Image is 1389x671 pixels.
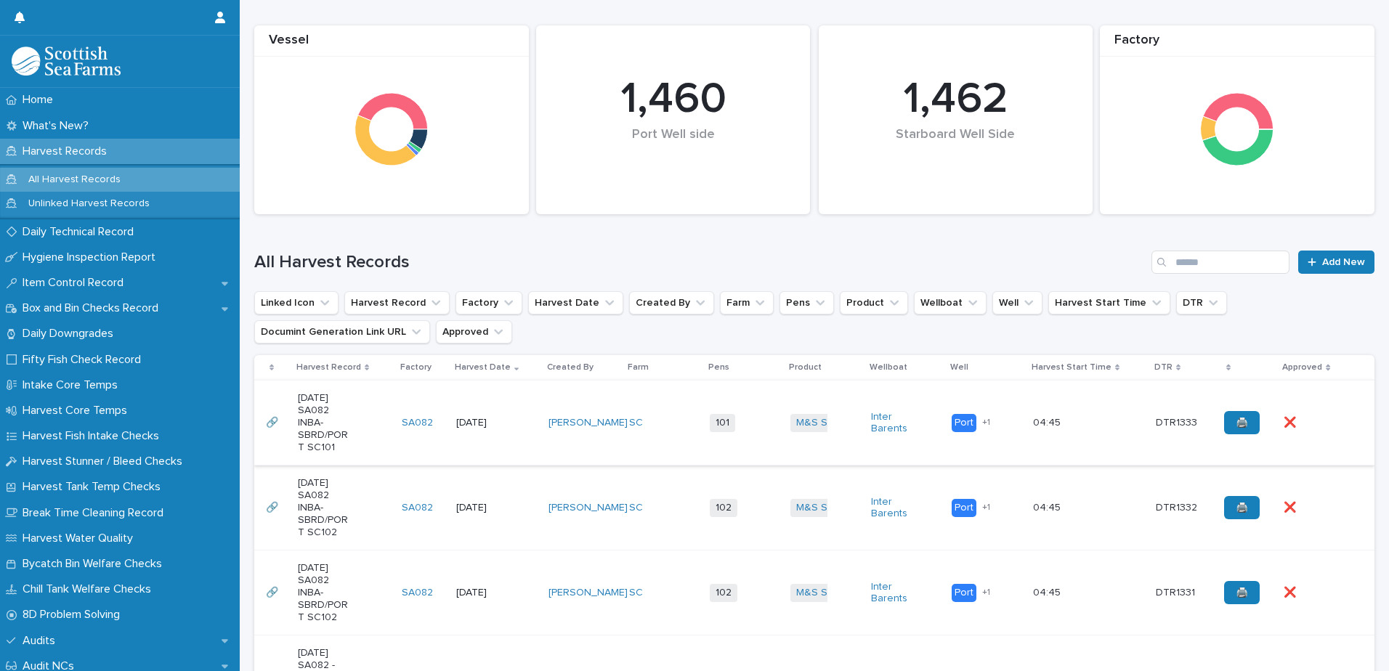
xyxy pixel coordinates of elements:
[843,127,1069,173] div: Starboard Well Side
[871,411,923,436] a: Inter Barents
[1033,584,1064,599] p: 04:45
[561,127,786,173] div: Port Well side
[17,429,171,443] p: Harvest Fish Intake Checks
[1151,251,1289,274] input: Search
[982,418,990,427] span: + 1
[548,587,628,599] a: [PERSON_NAME]
[548,502,628,514] a: [PERSON_NAME]
[17,301,170,315] p: Box and Bin Checks Record
[266,414,281,429] p: 🔗
[629,417,643,429] a: SC
[12,46,121,76] img: mMrefqRFQpe26GRNOUkG
[17,378,129,392] p: Intake Core Temps
[870,359,907,375] p: Wellboat
[708,359,729,375] p: Pens
[710,499,737,517] span: 102
[1284,414,1299,429] p: ❌
[628,359,649,375] p: Farm
[17,506,175,520] p: Break Time Cleaning Record
[1154,359,1173,375] p: DTR
[1298,251,1374,274] a: Add New
[950,359,968,375] p: Well
[266,584,281,599] p: 🔗
[456,502,508,514] p: [DATE]
[1236,418,1248,428] span: 🖨️
[779,291,834,314] button: Pens
[266,499,281,514] p: 🔗
[710,584,737,602] span: 102
[548,417,628,429] a: [PERSON_NAME]
[1284,499,1299,514] p: ❌
[254,550,1374,635] tr: 🔗🔗 [DATE] SA082 INBA-SBRD/PORT SC102SA082 [DATE][PERSON_NAME] SC 102M&S Select Inter Barents Port...
[17,276,135,290] p: Item Control Record
[1224,581,1260,604] a: 🖨️
[982,503,990,512] span: + 1
[402,502,433,514] a: SA082
[455,359,511,375] p: Harvest Date
[1176,291,1227,314] button: DTR
[17,353,153,367] p: Fifty Fish Check Record
[914,291,987,314] button: Wellboat
[455,291,522,314] button: Factory
[344,291,450,314] button: Harvest Record
[1100,33,1374,57] div: Factory
[17,455,194,468] p: Harvest Stunner / Bleed Checks
[17,327,125,341] p: Daily Downgrades
[629,587,643,599] a: SC
[17,608,131,622] p: 8D Problem Solving
[1236,503,1248,513] span: 🖨️
[298,392,349,453] p: [DATE] SA082 INBA-SBRD/PORT SC101
[1156,414,1200,429] p: DTR1333
[1284,584,1299,599] p: ❌
[17,480,172,494] p: Harvest Tank Temp Checks
[982,588,990,597] span: + 1
[17,174,132,186] p: All Harvest Records
[298,562,349,623] p: [DATE] SA082 INBA-SBRD/PORT SC102
[843,73,1069,126] div: 1,462
[254,33,529,57] div: Vessel
[1282,359,1322,375] p: Approved
[17,404,139,418] p: Harvest Core Temps
[254,465,1374,550] tr: 🔗🔗 [DATE] SA082 INBA-SBRD/PORT SC102SA082 [DATE][PERSON_NAME] SC 102M&S Select Inter Barents Port...
[436,320,512,343] button: Approved
[789,359,822,375] p: Product
[720,291,774,314] button: Farm
[1048,291,1170,314] button: Harvest Start Time
[1322,257,1365,267] span: Add New
[298,477,349,538] p: [DATE] SA082 INBA-SBRD/PORT SC102
[1224,411,1260,434] a: 🖨️
[17,251,167,264] p: Hygiene Inspection Report
[840,291,908,314] button: Product
[629,502,643,514] a: SC
[254,291,339,314] button: Linked Icon
[629,291,714,314] button: Created By
[296,359,361,375] p: Harvest Record
[710,414,735,432] span: 101
[402,417,433,429] a: SA082
[528,291,623,314] button: Harvest Date
[456,587,508,599] p: [DATE]
[796,587,851,599] a: M&S Select
[871,496,923,521] a: Inter Barents
[456,417,508,429] p: [DATE]
[992,291,1042,314] button: Well
[17,225,145,239] p: Daily Technical Record
[1224,496,1260,519] a: 🖨️
[17,93,65,107] p: Home
[952,414,976,432] div: Port
[871,581,923,606] a: Inter Barents
[796,417,851,429] a: M&S Select
[952,499,976,517] div: Port
[254,252,1146,273] h1: All Harvest Records
[17,532,145,545] p: Harvest Water Quality
[17,582,163,596] p: Chill Tank Welfare Checks
[561,73,786,126] div: 1,460
[400,359,432,375] p: Factory
[1156,499,1200,514] p: DTR1332
[1156,584,1198,599] p: DTR1331
[17,634,67,648] p: Audits
[952,584,976,602] div: Port
[1033,499,1064,514] p: 04:45
[402,587,433,599] a: SA082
